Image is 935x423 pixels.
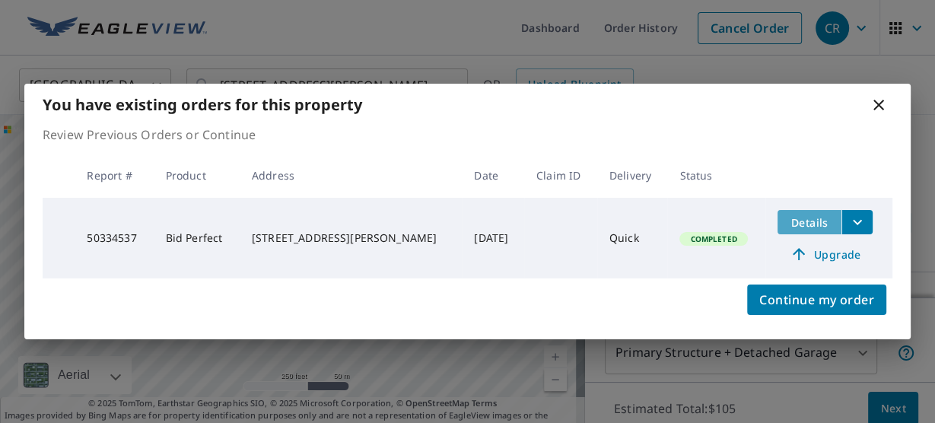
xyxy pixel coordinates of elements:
th: Report # [75,153,153,198]
button: detailsBtn-50334537 [778,210,841,234]
span: Completed [681,234,746,244]
td: Bid Perfect [154,198,240,278]
td: Quick [597,198,668,278]
button: Continue my order [747,285,886,315]
td: 50334537 [75,198,153,278]
th: Status [667,153,765,198]
td: [DATE] [462,198,524,278]
span: Upgrade [787,245,863,263]
div: [STREET_ADDRESS][PERSON_NAME] [252,231,450,246]
button: filesDropdownBtn-50334537 [841,210,873,234]
th: Product [154,153,240,198]
th: Address [240,153,462,198]
b: You have existing orders for this property [43,94,362,115]
p: Review Previous Orders or Continue [43,126,892,144]
th: Claim ID [524,153,597,198]
span: Continue my order [759,289,874,310]
a: Upgrade [778,242,873,266]
span: Details [787,215,832,230]
th: Date [462,153,524,198]
th: Delivery [597,153,668,198]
